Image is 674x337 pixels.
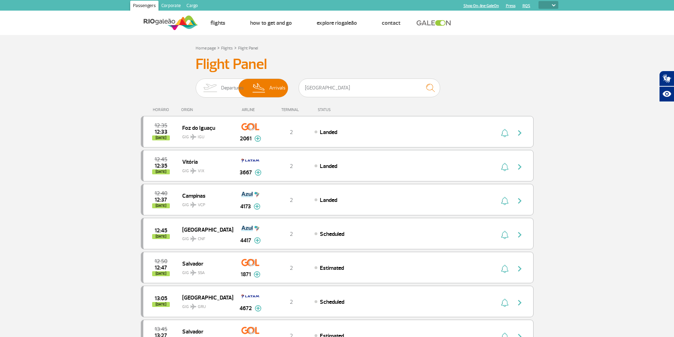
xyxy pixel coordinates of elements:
[198,270,205,276] span: SSA
[143,108,182,112] div: HORÁRIO
[290,231,293,238] span: 2
[190,304,196,309] img: destiny_airplane.svg
[181,108,233,112] div: ORIGIN
[240,202,251,211] span: 4173
[152,203,170,208] span: [DATE]
[501,129,508,137] img: sino-painel-voo.svg
[501,163,508,171] img: sino-painel-voo.svg
[182,191,227,200] span: Campinas
[238,46,258,51] a: Flight Panel
[501,298,508,307] img: sino-painel-voo.svg
[152,169,170,174] span: [DATE]
[659,71,674,86] button: Abrir tradutor de língua de sinais.
[198,304,206,310] span: GRU
[268,108,314,112] div: TERMINAL
[240,134,252,143] span: 2061
[152,271,170,276] span: [DATE]
[190,270,196,275] img: destiny_airplane.svg
[515,265,524,273] img: seta-direita-painel-voo.svg
[501,265,508,273] img: sino-painel-voo.svg
[250,19,292,27] a: How to get and go
[241,270,251,279] span: 1871
[182,327,227,336] span: Salvador
[463,4,499,8] a: Shop On-line GaleOn
[254,237,261,244] img: mais-info-painel-voo.svg
[155,228,167,233] span: 2025-08-27 12:45:00
[320,231,344,238] span: Scheduled
[320,129,337,136] span: Landed
[198,202,205,208] span: VCP
[152,234,170,239] span: [DATE]
[269,79,286,97] span: Arrivals
[290,163,293,170] span: 2
[182,130,227,140] span: GIG
[155,327,167,332] span: 2025-08-27 13:45:00
[320,265,344,272] span: Estimated
[320,298,344,306] span: Scheduled
[249,79,270,97] img: slider-desembarque
[515,197,524,205] img: seta-direita-painel-voo.svg
[515,129,524,137] img: seta-direita-painel-voo.svg
[182,300,227,310] span: GIG
[515,298,524,307] img: seta-direita-painel-voo.svg
[190,236,196,242] img: destiny_airplane.svg
[659,71,674,102] div: Plugin de acessibilidade da Hand Talk.
[290,197,293,204] span: 2
[198,236,205,242] span: CNF
[290,298,293,306] span: 2
[182,225,227,234] span: [GEOGRAPHIC_DATA]
[155,191,167,196] span: 2025-08-27 12:40:00
[182,157,227,166] span: Vitória
[198,134,204,140] span: IGU
[382,19,401,27] a: Contact
[233,108,268,112] div: AIRLINE
[182,232,227,242] span: GIG
[314,108,372,112] div: STATUS
[198,168,204,174] span: VIX
[217,43,220,52] a: >
[234,43,237,52] a: >
[320,163,337,170] span: Landed
[155,296,167,301] span: 2025-08-27 13:05:00
[184,1,201,12] a: Cargo
[320,197,337,204] span: Landed
[182,266,227,276] span: GIG
[190,202,196,208] img: destiny_airplane.svg
[659,86,674,102] button: Abrir recursos assistivos.
[254,135,261,142] img: mais-info-painel-voo.svg
[211,19,225,27] a: Flights
[155,163,167,168] span: 2025-08-27 12:35:00
[190,134,196,140] img: destiny_airplane.svg
[254,271,260,278] img: mais-info-painel-voo.svg
[199,79,221,97] img: slider-embarque
[501,197,508,205] img: sino-painel-voo.svg
[240,168,252,177] span: 3667
[155,157,167,162] span: 2025-08-27 12:45:00
[182,198,227,208] span: GIG
[182,293,227,302] span: [GEOGRAPHIC_DATA]
[506,4,515,8] a: Press
[155,265,167,270] span: 2025-08-27 12:47:00
[196,56,479,73] h3: Flight Panel
[155,259,167,264] span: 2025-08-27 12:50:00
[255,169,261,176] img: mais-info-painel-voo.svg
[221,79,244,97] span: Departures
[221,46,233,51] a: Flights
[130,1,159,12] a: Passengers
[190,168,196,174] img: destiny_airplane.svg
[152,135,170,140] span: [DATE]
[182,123,227,132] span: Foz do Iguaçu
[240,304,252,313] span: 4672
[155,197,167,202] span: 2025-08-27 12:37:34
[299,79,440,97] input: Flight, city or airline
[159,1,184,12] a: Corporate
[317,19,357,27] a: Explore RIOgaleão
[155,129,167,134] span: 2025-08-27 12:33:35
[255,305,261,312] img: mais-info-painel-voo.svg
[196,46,216,51] a: Home page
[254,203,260,210] img: mais-info-painel-voo.svg
[152,302,170,307] span: [DATE]
[182,164,227,174] span: GIG
[290,265,293,272] span: 2
[515,163,524,171] img: seta-direita-painel-voo.svg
